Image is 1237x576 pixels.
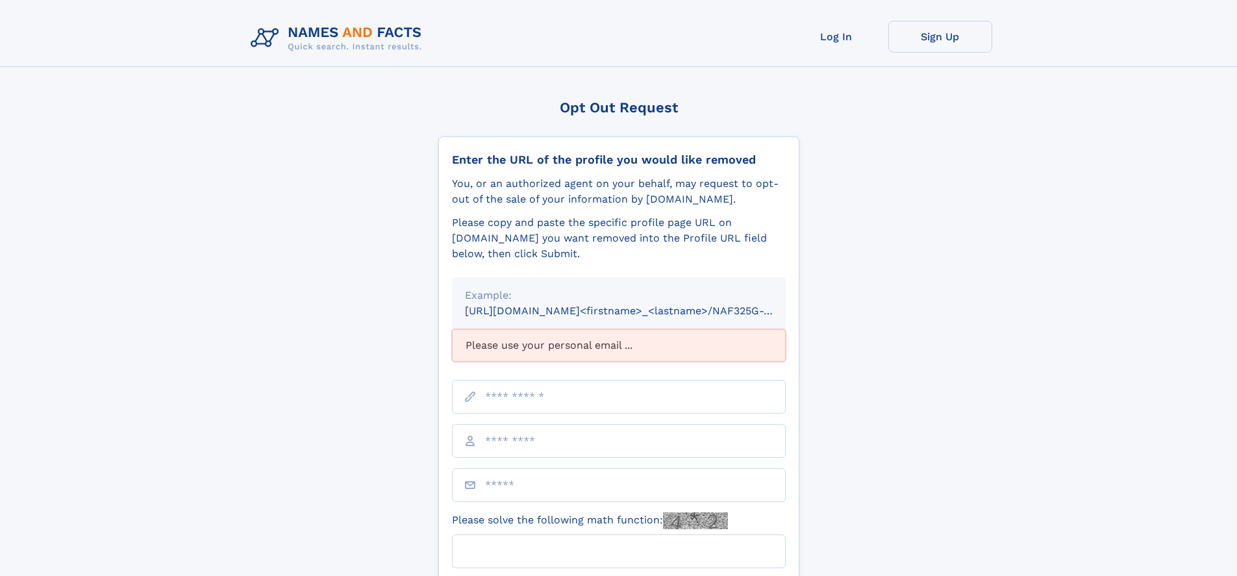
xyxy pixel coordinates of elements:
div: Example: [465,288,773,303]
a: Log In [784,21,888,53]
label: Please solve the following math function: [452,512,728,529]
div: Please copy and paste the specific profile page URL on [DOMAIN_NAME] you want removed into the Pr... [452,215,786,262]
img: Logo Names and Facts [245,21,432,56]
a: Sign Up [888,21,992,53]
div: Enter the URL of the profile you would like removed [452,153,786,167]
div: Opt Out Request [438,99,799,116]
div: Please use your personal email ... [452,329,786,362]
small: [URL][DOMAIN_NAME]<firstname>_<lastname>/NAF325G-xxxxxxxx [465,305,810,317]
div: You, or an authorized agent on your behalf, may request to opt-out of the sale of your informatio... [452,176,786,207]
